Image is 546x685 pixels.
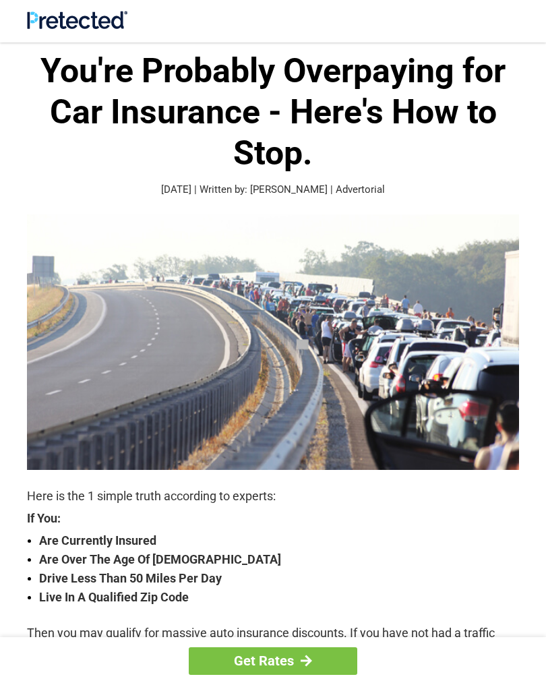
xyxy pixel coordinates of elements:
[27,182,519,198] p: [DATE] | Written by: [PERSON_NAME] | Advertorial
[39,550,519,569] strong: Are Over The Age Of [DEMOGRAPHIC_DATA]
[27,487,519,506] p: Here is the 1 simple truth according to experts:
[39,531,519,550] strong: Are Currently Insured
[189,647,357,675] a: Get Rates
[39,588,519,607] strong: Live In A Qualified Zip Code
[27,624,519,680] p: Then you may qualify for massive auto insurance discounts. If you have not had a traffic ticket i...
[27,11,127,29] img: Site Logo
[39,569,519,588] strong: Drive Less Than 50 Miles Per Day
[27,512,519,525] strong: If You:
[27,51,519,174] h1: You're Probably Overpaying for Car Insurance - Here's How to Stop.
[27,19,127,32] a: Site Logo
